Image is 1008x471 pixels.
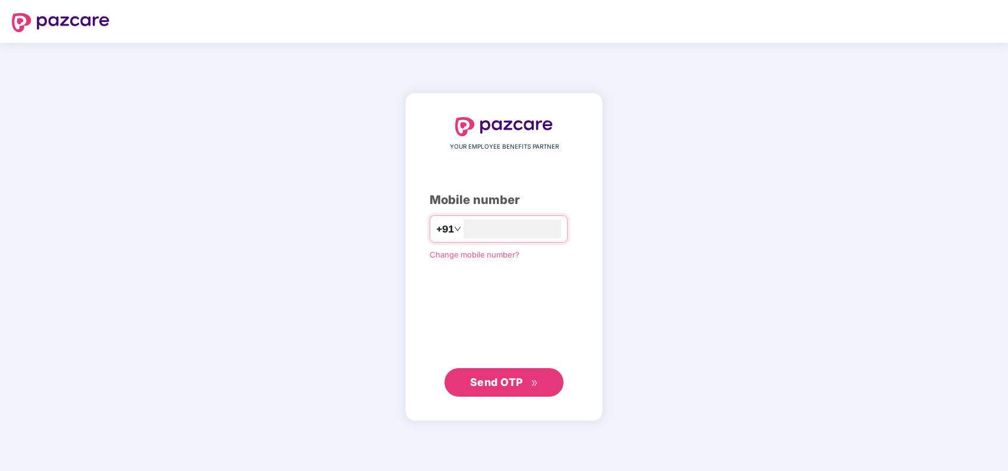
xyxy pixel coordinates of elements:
span: Send OTP [470,376,523,388]
span: double-right [531,379,539,387]
img: logo [455,117,553,136]
span: +91 [436,222,454,237]
span: down [454,225,461,233]
div: Mobile number [430,191,578,209]
img: logo [12,13,109,32]
a: Change mobile number? [430,250,519,259]
span: YOUR EMPLOYEE BENEFITS PARTNER [450,142,559,152]
button: Send OTPdouble-right [444,368,564,397]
